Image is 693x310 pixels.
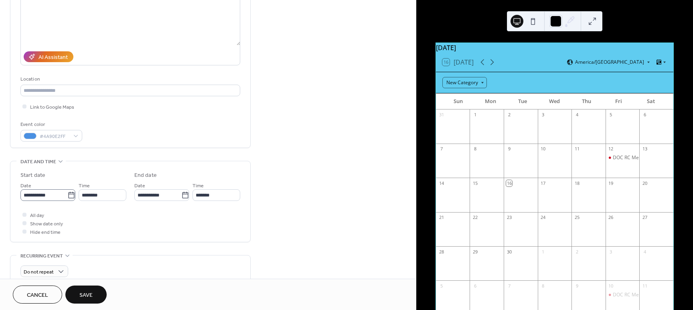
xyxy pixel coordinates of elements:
div: 31 [438,112,444,118]
div: 1 [472,112,478,118]
div: 7 [506,283,512,289]
div: 1 [540,249,546,255]
div: 6 [642,112,648,118]
span: Link to Google Maps [30,103,74,111]
div: Start date [20,171,45,180]
div: 9 [506,146,512,152]
span: Hide end time [30,228,61,237]
div: 13 [642,146,648,152]
div: 8 [472,146,478,152]
div: Sun [442,93,474,109]
span: All day [30,211,44,220]
div: End date [134,171,157,180]
span: Date [134,182,145,190]
div: 14 [438,180,444,186]
span: Recurring event [20,252,63,260]
div: 10 [540,146,546,152]
div: 23 [506,215,512,221]
div: 18 [574,180,580,186]
span: Time [192,182,204,190]
div: Location [20,75,239,83]
div: 8 [540,283,546,289]
div: 27 [642,215,648,221]
div: 30 [506,249,512,255]
div: 11 [574,146,580,152]
div: 3 [540,112,546,118]
div: DOC RC Members Meeting [613,154,673,161]
div: 16 [506,180,512,186]
div: 24 [540,215,546,221]
span: #4A90E2FF [40,132,69,141]
div: DOC RC Members Meeting [613,292,673,298]
div: 25 [574,215,580,221]
div: Wed [539,93,571,109]
div: 19 [608,180,614,186]
div: 4 [574,112,580,118]
button: Save [65,286,107,304]
div: 5 [438,283,444,289]
div: 26 [608,215,614,221]
div: 3 [608,249,614,255]
div: 9 [574,283,580,289]
span: Cancel [27,291,48,300]
div: 29 [472,249,478,255]
span: Do not repeat [24,267,54,277]
div: Fri [603,93,635,109]
div: 6 [472,283,478,289]
span: Save [79,291,93,300]
span: Date and time [20,158,56,166]
div: 4 [642,249,648,255]
div: 12 [608,146,614,152]
span: Date [20,182,31,190]
div: 2 [574,249,580,255]
div: DOC RC Members Meeting [606,292,640,298]
div: 15 [472,180,478,186]
div: Mon [474,93,507,109]
div: DOC RC Members Meeting [606,154,640,161]
div: AI Assistant [38,53,68,62]
span: America/[GEOGRAPHIC_DATA] [575,60,644,65]
div: 28 [438,249,444,255]
div: 20 [642,180,648,186]
div: Thu [571,93,603,109]
button: AI Assistant [24,51,73,62]
div: [DATE] [436,43,673,53]
span: Time [79,182,90,190]
div: 2 [506,112,512,118]
div: Tue [507,93,539,109]
div: Sat [635,93,667,109]
button: Cancel [13,286,62,304]
div: 11 [642,283,648,289]
div: 5 [608,112,614,118]
div: Event color [20,120,81,129]
span: Show date only [30,220,63,228]
div: 7 [438,146,444,152]
div: 17 [540,180,546,186]
div: 21 [438,215,444,221]
div: 10 [608,283,614,289]
div: 22 [472,215,478,221]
